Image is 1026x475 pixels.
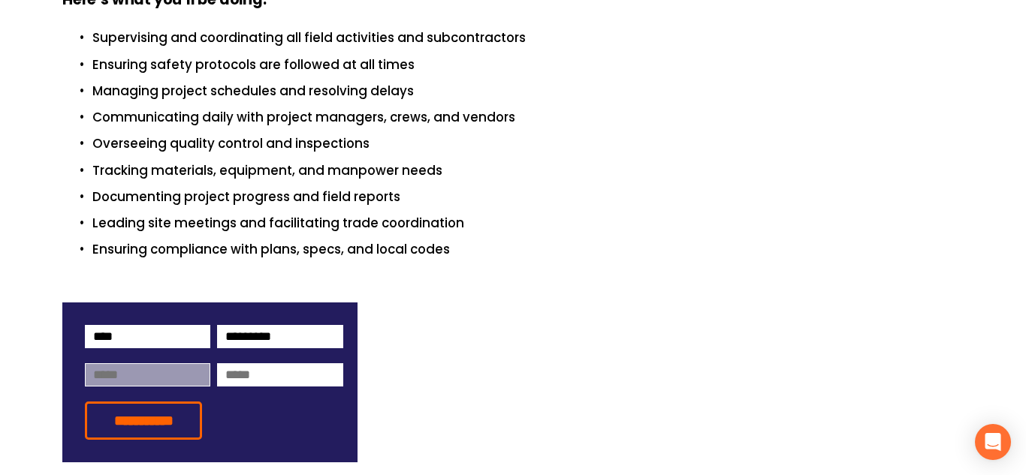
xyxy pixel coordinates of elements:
[92,213,964,233] p: Leading site meetings and facilitating trade coordination
[975,424,1011,460] div: Open Intercom Messenger
[92,161,964,181] p: Tracking materials, equipment, and manpower needs
[92,134,964,154] p: Overseeing quality control and inspections
[92,187,964,207] p: Documenting project progress and field reports
[92,107,964,128] p: Communicating daily with project managers, crews, and vendors
[92,81,964,101] p: Managing project schedules and resolving delays
[92,28,964,48] p: Supervising and coordinating all field activities and subcontractors
[92,239,964,260] p: Ensuring compliance with plans, specs, and local codes
[92,55,964,75] p: Ensuring safety protocols are followed at all times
